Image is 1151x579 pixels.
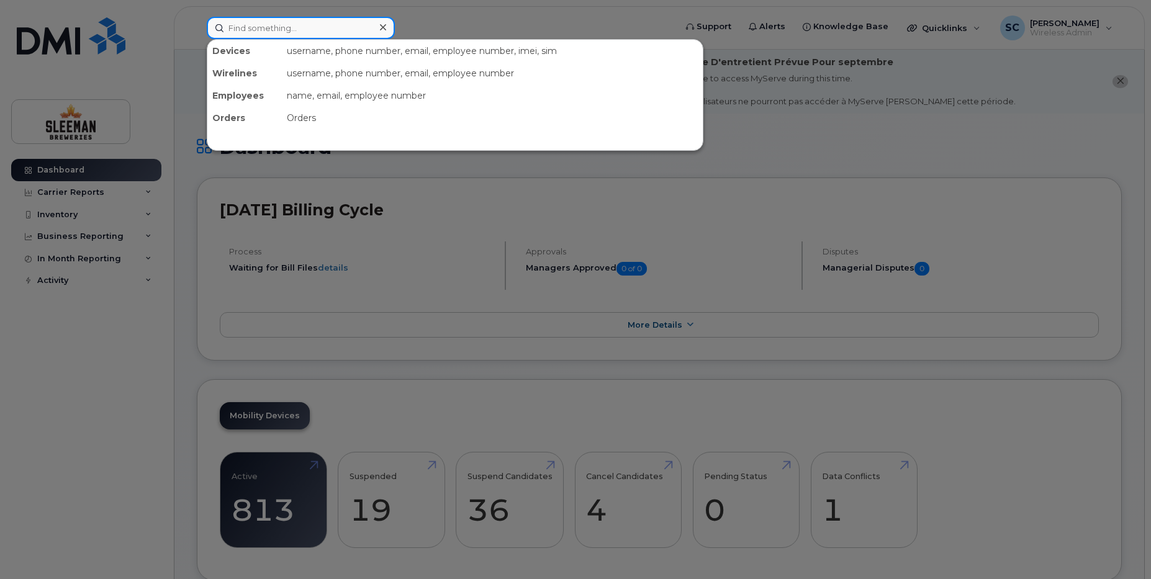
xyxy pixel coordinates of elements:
div: Orders [207,107,282,129]
div: name, email, employee number [282,84,703,107]
div: username, phone number, email, employee number [282,62,703,84]
div: Wirelines [207,62,282,84]
div: Devices [207,40,282,62]
div: Employees [207,84,282,107]
div: username, phone number, email, employee number, imei, sim [282,40,703,62]
div: Orders [282,107,703,129]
